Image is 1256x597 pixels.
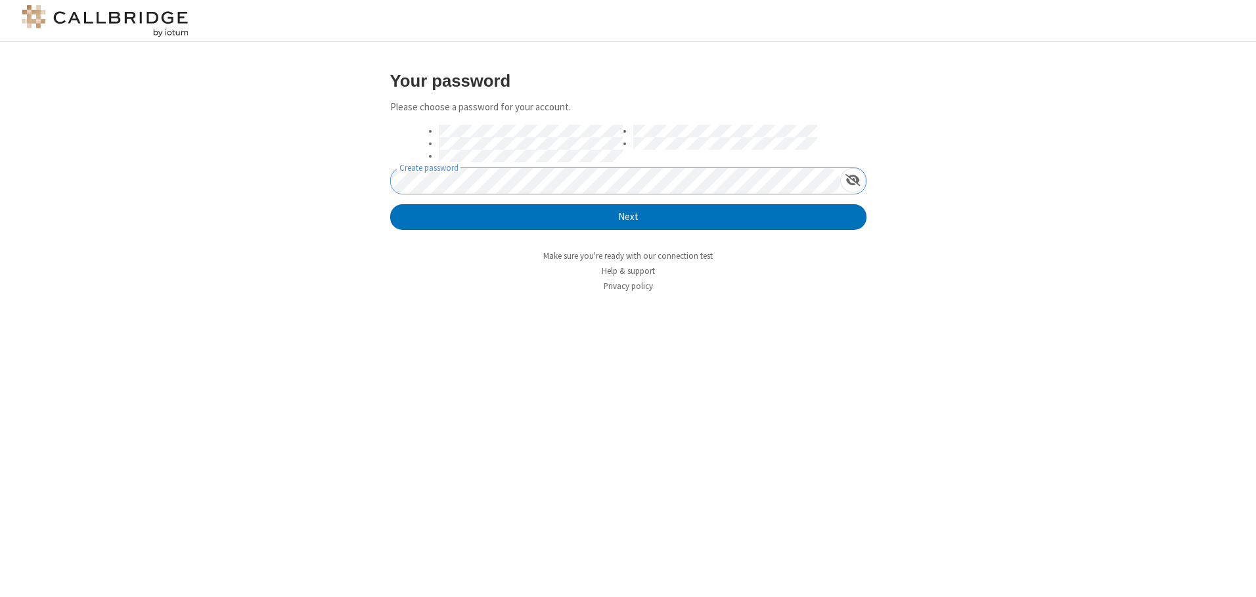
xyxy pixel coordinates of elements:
a: Make sure you're ready with our connection test [543,250,713,261]
h3: Your password [390,72,866,90]
img: logo@2x.png [20,5,191,37]
div: Show password [840,168,866,192]
a: Privacy policy [604,280,653,292]
input: Create password [391,168,840,194]
p: Please choose a password for your account. [390,100,866,115]
button: Next [390,204,866,231]
a: Help & support [602,265,655,276]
